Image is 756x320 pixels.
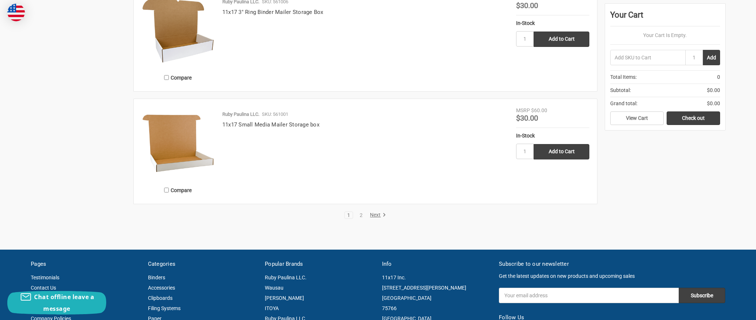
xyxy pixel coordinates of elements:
[516,1,538,10] span: $30.00
[367,212,386,218] a: Next
[516,114,538,122] span: $30.00
[610,9,720,26] div: Your Cart
[7,4,25,21] img: duty and tax information for United States
[31,275,59,280] a: Testimonials
[265,285,283,291] a: Wausau
[265,295,304,301] a: [PERSON_NAME]
[7,291,106,315] button: Chat offline leave a message
[31,260,140,268] h5: Pages
[610,111,664,125] a: View Cart
[265,305,279,311] a: ITOYA
[265,275,307,280] a: Ruby Paulina LLC.
[34,293,94,313] span: Chat offline leave a message
[357,213,365,218] a: 2
[516,132,589,140] div: In-Stock
[141,107,215,180] img: 11x17 Small Media Mailer Storage box
[148,295,173,301] a: Clipboards
[345,213,353,218] a: 1
[703,50,720,65] button: Add
[141,71,215,84] label: Compare
[516,19,589,27] div: In-Stock
[222,111,259,118] p: Ruby Paulina LLC.
[516,107,530,114] div: MSRP
[499,272,725,280] p: Get the latest updates on new products and upcoming sales
[164,188,169,192] input: Compare
[222,9,323,15] a: 11x17 3" Ring Binder Mailer Storage Box
[667,111,720,125] a: Check out
[265,260,374,268] h5: Popular Brands
[717,73,720,81] span: 0
[222,121,319,128] a: 11x17 Small Media Mailer Storage box
[148,285,175,291] a: Accessories
[148,305,181,311] a: Filing Systems
[531,107,547,113] span: $60.00
[679,288,725,303] input: Subscribe
[707,87,720,94] span: $0.00
[610,100,637,107] span: Grand total:
[262,111,288,118] p: SKU: 561001
[31,285,56,291] a: Contact Us
[610,73,637,81] span: Total Items:
[499,260,725,268] h5: Subscribe to our newsletter
[610,32,720,39] p: Your Cart Is Empty.
[141,184,215,196] label: Compare
[164,75,169,80] input: Compare
[382,260,492,268] h5: Info
[148,275,165,280] a: Binders
[148,260,257,268] h5: Categories
[610,50,685,65] input: Add SKU to Cart
[499,288,679,303] input: Your email address
[707,100,720,107] span: $0.00
[534,32,589,47] input: Add to Cart
[534,144,589,159] input: Add to Cart
[610,87,631,94] span: Subtotal:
